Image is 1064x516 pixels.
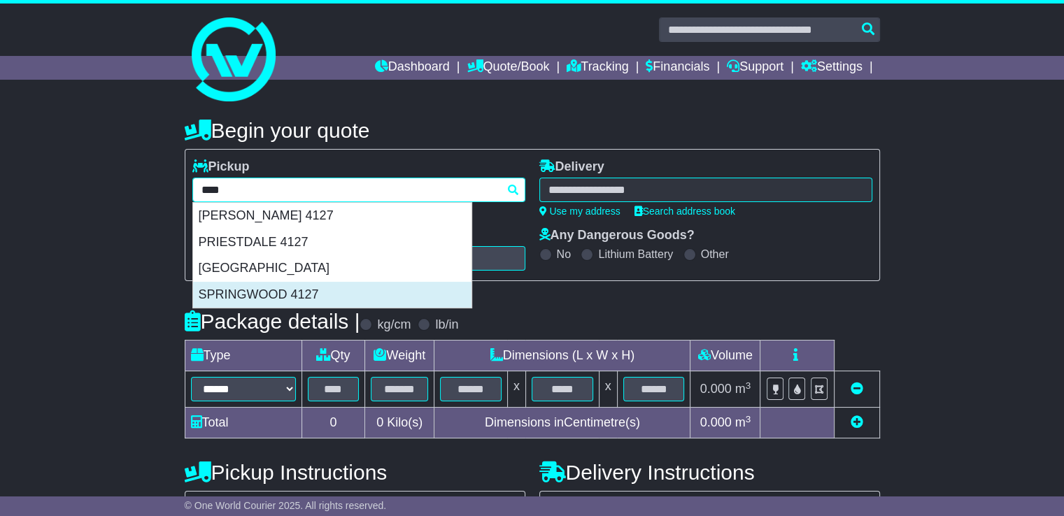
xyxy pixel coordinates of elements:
h4: Begin your quote [185,119,880,142]
span: © One World Courier 2025. All rights reserved. [185,500,387,511]
sup: 3 [746,380,751,391]
td: Total [185,408,302,438]
a: Use my address [539,206,620,217]
label: Delivery [539,159,604,175]
span: m [735,415,751,429]
td: 0 [302,408,365,438]
div: [PERSON_NAME] 4127 [193,203,471,229]
span: 0.000 [700,382,732,396]
label: lb/in [435,317,458,333]
td: Type [185,341,302,371]
div: [GEOGRAPHIC_DATA] [193,255,471,282]
td: x [507,371,525,408]
label: Lithium Battery [598,248,673,261]
a: Remove this item [851,382,863,396]
div: PRIESTDALE 4127 [193,229,471,256]
label: Pickup [192,159,250,175]
td: Dimensions (L x W x H) [434,341,690,371]
td: Kilo(s) [365,408,434,438]
td: Weight [365,341,434,371]
td: x [599,371,617,408]
td: Qty [302,341,365,371]
h4: Delivery Instructions [539,461,880,484]
a: Search address book [634,206,735,217]
a: Tracking [567,56,628,80]
label: Other [701,248,729,261]
a: Add new item [851,415,863,429]
span: 0 [376,415,383,429]
label: Any Dangerous Goods? [539,228,695,243]
span: 0.000 [700,415,732,429]
a: Settings [801,56,863,80]
label: kg/cm [377,317,411,333]
a: Dashboard [375,56,450,80]
td: Dimensions in Centimetre(s) [434,408,690,438]
label: No [557,248,571,261]
div: SPRINGWOOD 4127 [193,282,471,308]
a: Financials [646,56,709,80]
span: m [735,382,751,396]
td: Volume [690,341,760,371]
h4: Package details | [185,310,360,333]
sup: 3 [746,414,751,424]
a: Support [727,56,783,80]
a: Quote/Book [467,56,549,80]
typeahead: Please provide city [192,178,525,202]
h4: Pickup Instructions [185,461,525,484]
